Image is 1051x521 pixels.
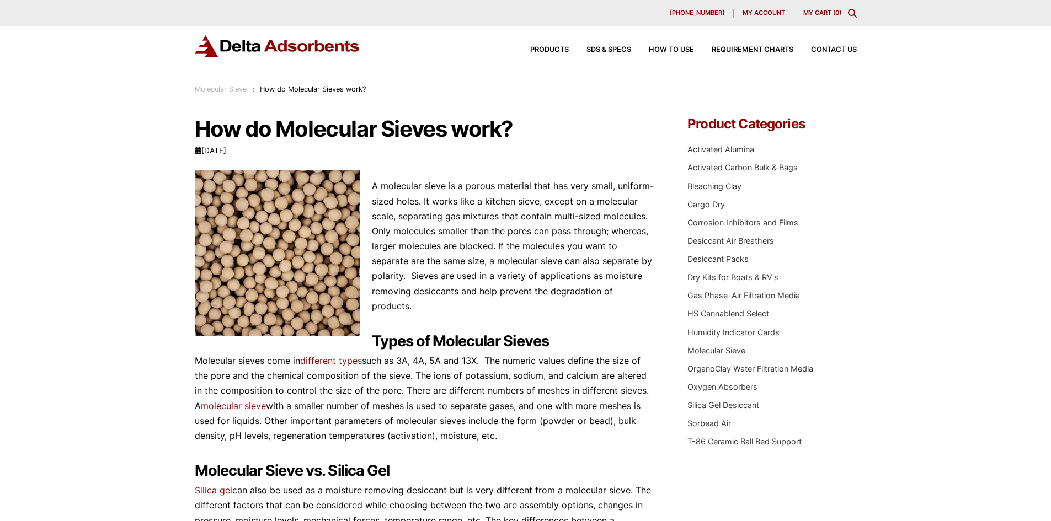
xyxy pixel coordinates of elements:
a: Humidity Indicator Cards [687,327,780,337]
a: Corrosion Inhibitors and Films [687,218,798,227]
span: My account [743,10,785,16]
a: Desiccant Packs [687,254,749,264]
img: Molecular Sieve [195,170,360,336]
span: 0 [835,9,839,17]
span: How to Use [649,46,694,53]
h4: Product Categories [687,117,856,131]
h2: Types of Molecular Sieves [195,332,655,351]
span: SDS & SPECS [586,46,631,53]
a: OrganoClay Water Filtration Media [687,364,813,373]
a: molecular sieve [201,400,266,411]
a: Silica Gel Desiccant [687,400,759,410]
time: [DATE] [195,146,226,155]
p: A molecular sieve is a porous material that has very small, uniform-sized holes. It works like a ... [195,179,655,314]
a: Requirement Charts [694,46,793,53]
a: SDS & SPECS [569,46,631,53]
a: Contact Us [793,46,857,53]
p: Molecular sieves come in such as 3A, 4A, 5A and 13X. The numeric values define the size of the po... [195,353,655,443]
a: different types [300,355,362,366]
span: Products [530,46,569,53]
a: Silica gel [195,485,232,496]
a: Oxygen Absorbers [687,382,757,391]
span: Requirement Charts [712,46,793,53]
a: Products [513,46,569,53]
a: T-86 Ceramic Ball Bed Support [687,437,802,446]
a: Bleaching Clay [687,181,741,191]
h1: How do Molecular Sieves work? [195,117,655,141]
h2: Molecular Sieve vs. Silica Gel [195,462,655,480]
a: Activated Carbon Bulk & Bags [687,163,798,172]
a: My Cart (0) [803,9,841,17]
span: Contact Us [811,46,857,53]
a: HS Cannablend Select [687,309,769,318]
a: Molecular Sieve [687,346,745,355]
span: : [252,85,254,93]
a: [PHONE_NUMBER] [661,9,734,18]
span: [PHONE_NUMBER] [670,10,724,16]
div: Toggle Modal Content [848,9,857,18]
a: Desiccant Air Breathers [687,236,774,245]
span: How do Molecular Sieves work? [260,85,366,93]
a: My account [734,9,794,18]
img: Delta Adsorbents [195,35,360,57]
a: Dry Kits for Boats & RV's [687,272,778,282]
a: Molecular Sieve [195,85,247,93]
a: Sorbead Air [687,418,731,428]
a: Activated Alumina [687,144,754,154]
a: Cargo Dry [687,200,725,209]
a: How to Use [631,46,694,53]
a: Gas Phase-Air Filtration Media [687,291,800,300]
